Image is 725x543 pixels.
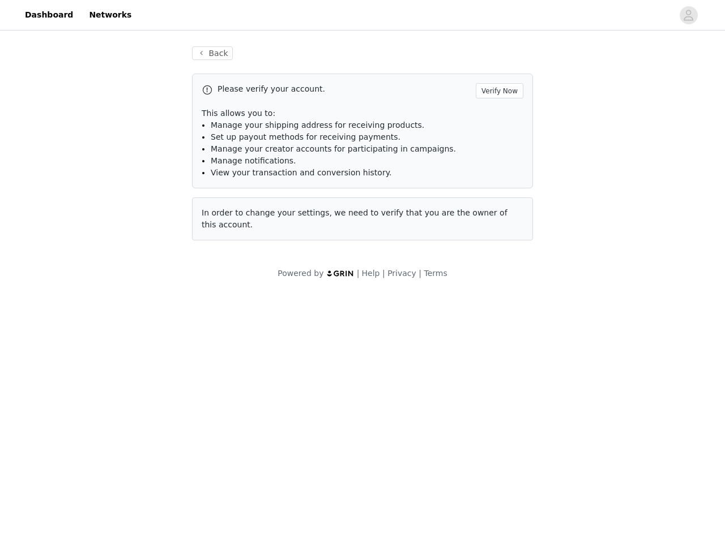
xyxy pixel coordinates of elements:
[211,132,400,141] span: Set up payout methods for receiving payments.
[357,269,360,278] span: |
[387,269,416,278] a: Privacy
[683,6,694,24] div: avatar
[217,83,471,95] p: Please verify your account.
[476,83,523,98] button: Verify Now
[211,144,456,153] span: Manage your creator accounts for participating in campaigns.
[278,269,323,278] span: Powered by
[211,120,424,130] span: Manage your shipping address for receiving products.
[424,269,447,278] a: Terms
[211,156,296,165] span: Manage notifications.
[82,2,138,28] a: Networks
[202,107,523,119] p: This allows you to:
[18,2,80,28] a: Dashboard
[192,46,233,60] button: Back
[382,269,385,278] span: |
[211,168,391,177] span: View your transaction and conversion history.
[326,270,355,277] img: logo
[202,208,507,229] span: In order to change your settings, we need to verify that you are the owner of this account.
[362,269,380,278] a: Help
[419,269,421,278] span: |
